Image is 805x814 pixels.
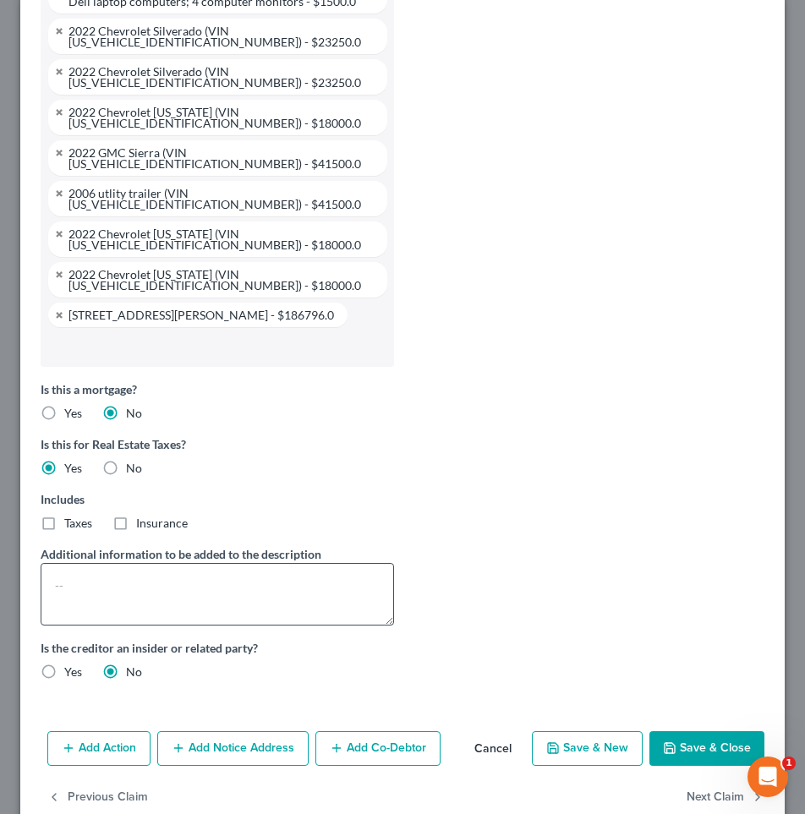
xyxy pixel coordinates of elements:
[461,733,525,767] button: Cancel
[126,664,142,679] span: No
[41,380,394,398] label: Is this a mortgage?
[64,664,82,679] span: Yes
[126,406,142,420] span: No
[68,309,334,320] div: [STREET_ADDRESS][PERSON_NAME] - $186796.0
[782,757,796,770] span: 1
[747,757,788,797] iframe: Intercom live chat
[649,731,764,767] button: Save & Close
[68,66,374,88] div: 2022 Chevrolet Silverado (VIN [US_VEHICLE_IDENTIFICATION_NUMBER]) - $23250.0
[41,639,394,657] label: Is the creditor an insider or related party?
[126,461,142,475] span: No
[68,269,374,291] div: 2022 Chevrolet [US_STATE] (VIN [US_VEHICLE_IDENTIFICATION_NUMBER]) - $18000.0
[68,188,374,210] div: 2006 utlity trailer (VIN [US_VEHICLE_IDENTIFICATION_NUMBER]) - $41500.0
[64,516,92,530] span: Taxes
[68,147,374,169] div: 2022 GMC Sierra (VIN [US_VEHICLE_IDENTIFICATION_NUMBER]) - $41500.0
[47,731,151,767] button: Add Action
[136,516,188,530] span: Insurance
[532,731,643,767] button: Save & New
[41,435,394,453] label: Is this for Real Estate Taxes?
[157,731,309,767] button: Add Notice Address
[64,461,82,475] span: Yes
[315,731,441,767] button: Add Co-Debtor
[41,545,321,563] label: Additional information to be added to the description
[68,25,374,47] div: 2022 Chevrolet Silverado (VIN [US_VEHICLE_IDENTIFICATION_NUMBER]) - $23250.0
[41,490,394,508] label: Includes
[68,107,374,128] div: 2022 Chevrolet [US_STATE] (VIN [US_VEHICLE_IDENTIFICATION_NUMBER]) - $18000.0
[64,406,82,420] span: Yes
[68,228,374,250] div: 2022 Chevrolet [US_STATE] (VIN [US_VEHICLE_IDENTIFICATION_NUMBER]) - $18000.0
